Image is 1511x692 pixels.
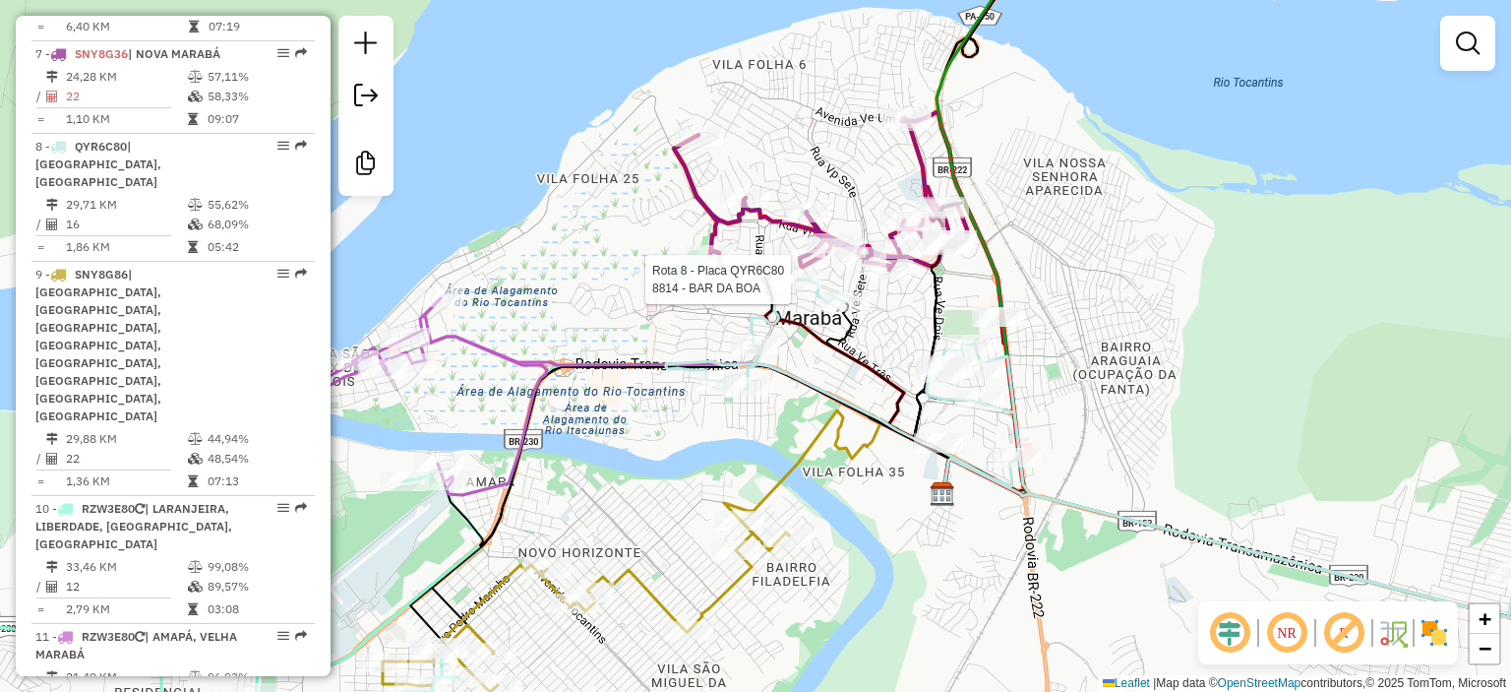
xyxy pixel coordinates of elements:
span: Exibir rótulo [1320,609,1367,657]
div: Map data © contributors,© 2025 TomTom, Microsoft [1098,675,1511,692]
td: 44,94% [207,429,306,449]
i: % de utilização da cubagem [188,453,203,465]
td: 58,33% [207,87,306,106]
a: Leaflet [1103,676,1150,690]
td: = [35,599,45,619]
td: 68,09% [207,215,306,234]
span: 7 - [35,46,220,61]
i: Distância Total [46,71,58,83]
em: Rota exportada [295,268,307,280]
td: 22 [65,87,187,106]
td: = [35,237,45,257]
td: 07:19 [208,17,296,36]
td: 07:13 [207,472,306,491]
em: Opções [277,268,289,280]
i: Distância Total [46,433,58,445]
i: Tempo total em rota [188,603,198,615]
span: RZW3E80 [82,629,135,644]
i: Tempo total em rota [189,21,199,32]
a: Nova sessão e pesquisa [346,24,386,68]
td: 21,40 KM [65,667,187,687]
i: % de utilização do peso [188,433,203,445]
i: Distância Total [46,199,58,211]
span: | LARANJEIRA, LIBERDADE, [GEOGRAPHIC_DATA], [GEOGRAPHIC_DATA] [35,501,232,551]
td: 09:07 [207,109,306,129]
i: % de utilização da cubagem [188,91,203,102]
td: / [35,87,45,106]
img: GP7 MARABA [930,481,955,507]
em: Opções [277,502,289,514]
em: Opções [277,630,289,642]
a: Criar modelo [346,144,386,188]
i: % de utilização do peso [188,71,203,83]
span: Ocultar NR [1263,609,1310,657]
i: Veículo já utilizado nesta sessão [135,631,145,643]
span: | [1153,676,1156,690]
td: 33,46 KM [65,557,187,577]
em: Rota exportada [295,47,307,59]
i: Tempo total em rota [188,241,198,253]
em: Opções [277,140,289,152]
img: Exibir/Ocultar setores [1419,617,1450,649]
em: Rota exportada [295,502,307,514]
span: 11 - [35,629,237,661]
i: Tempo total em rota [188,113,198,125]
i: Total de Atividades [46,219,58,230]
i: Veículo já utilizado nesta sessão [135,503,145,515]
td: 96,93% [207,667,306,687]
a: Exibir filtros [1448,24,1487,63]
td: = [35,17,45,36]
td: 1,36 KM [65,472,187,491]
a: Zoom out [1470,634,1499,663]
em: Rota exportada [295,630,307,642]
i: Total de Atividades [46,91,58,102]
span: SNY8G36 [75,46,128,61]
td: 05:42 [207,237,306,257]
td: / [35,577,45,597]
td: 6,40 KM [65,17,188,36]
span: − [1479,636,1491,661]
i: Tempo total em rota [188,475,198,487]
span: + [1479,606,1491,631]
i: % de utilização da cubagem [188,219,203,230]
img: Fluxo de ruas [1377,617,1409,649]
td: 24,28 KM [65,67,187,87]
td: 22 [65,449,187,469]
td: 16 [65,215,187,234]
td: 48,54% [207,449,306,469]
td: / [35,449,45,469]
i: % de utilização do peso [188,199,203,211]
span: Ocultar deslocamento [1206,609,1253,657]
td: 1,10 KM [65,109,187,129]
i: % de utilização do peso [188,671,203,683]
td: 55,62% [207,195,306,215]
td: = [35,472,45,491]
td: 29,71 KM [65,195,187,215]
td: 57,11% [207,67,306,87]
td: / [35,215,45,234]
a: Exportar sessão [346,76,386,120]
td: 2,79 KM [65,599,187,619]
span: | NOVA MARABÁ [128,46,220,61]
em: Rota exportada [295,140,307,152]
span: 10 - [35,501,232,551]
td: 89,57% [207,577,306,597]
span: 9 - [35,267,161,423]
span: | [GEOGRAPHIC_DATA], [GEOGRAPHIC_DATA], [GEOGRAPHIC_DATA], [GEOGRAPHIC_DATA], [GEOGRAPHIC_DATA], ... [35,267,161,423]
td: 03:08 [207,599,306,619]
i: Total de Atividades [46,453,58,465]
span: 8 - [35,139,161,189]
span: RZW3E80 [82,501,135,516]
a: OpenStreetMap [1218,676,1301,690]
span: QYR6C80 [75,139,127,154]
i: Total de Atividades [46,581,58,593]
a: Zoom in [1470,604,1499,634]
em: Opções [277,47,289,59]
span: SNY8G86 [75,267,128,282]
i: % de utilização do peso [188,561,203,573]
td: = [35,109,45,129]
i: Distância Total [46,671,58,683]
td: 99,08% [207,557,306,577]
i: % de utilização da cubagem [188,581,203,593]
span: | [GEOGRAPHIC_DATA], [GEOGRAPHIC_DATA] [35,139,161,189]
